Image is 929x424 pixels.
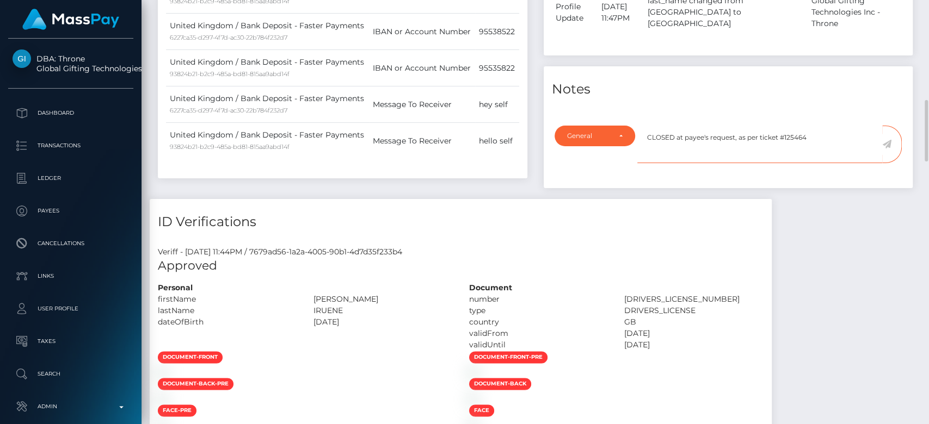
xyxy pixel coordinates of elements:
[170,143,290,151] small: 93824b21-b2c9-485a-bd81-815aa9abd14f
[305,316,461,328] div: [DATE]
[13,170,129,186] p: Ledger
[158,368,167,377] img: ee1b4102-1b12-46f4-966b-7d3909309ead
[158,213,764,232] h4: ID Verifications
[475,123,519,159] td: hello self
[8,328,133,355] a: Taxes
[461,328,617,339] div: validFrom
[158,283,193,292] strong: Personal
[13,235,129,252] p: Cancellations
[13,366,129,382] p: Search
[8,230,133,257] a: Cancellations
[22,9,119,30] img: MassPay Logo
[13,138,129,154] p: Transactions
[166,14,369,50] td: United Kingdom / Bank Deposit - Faster Payments
[369,14,475,50] td: IBAN or Account Number
[475,50,519,86] td: 95535822
[13,105,129,121] p: Dashboard
[475,86,519,123] td: hey self
[475,14,519,50] td: 95538522
[13,49,31,68] img: Global Gifting Technologies Inc
[13,268,129,284] p: Links
[616,328,772,339] div: [DATE]
[8,393,133,420] a: Admin
[461,294,617,305] div: number
[150,294,305,305] div: firstName
[158,351,223,363] span: document-front
[13,301,129,317] p: User Profile
[8,360,133,388] a: Search
[170,107,287,114] small: 6227ca35-d297-4f7d-ac30-22b784f232d7
[469,283,512,292] strong: Document
[616,316,772,328] div: GB
[13,203,129,219] p: Payees
[158,395,167,403] img: 16268c1a-66d4-44d3-b67f-5d8b769a9b55
[369,123,475,159] td: Message To Receiver
[469,378,531,390] span: document-back
[461,339,617,351] div: validUntil
[567,132,610,140] div: General
[555,126,635,146] button: General
[461,316,617,328] div: country
[8,165,133,192] a: Ledger
[158,378,233,390] span: document-back-pre
[170,34,287,41] small: 6227ca35-d297-4f7d-ac30-22b784f232d7
[369,86,475,123] td: Message To Receiver
[469,351,547,363] span: document-front-pre
[158,258,764,275] h5: Approved
[13,333,129,350] p: Taxes
[13,398,129,415] p: Admin
[170,70,290,78] small: 93824b21-b2c9-485a-bd81-815aa9abd14f
[469,368,478,377] img: 85c81b83-9afa-4402-b943-002da10b2b63
[616,305,772,316] div: DRIVERS_LICENSE
[166,50,369,86] td: United Kingdom / Bank Deposit - Faster Payments
[150,246,772,258] div: Veriff - [DATE] 11:44PM / 7679ad56-1a2a-4005-90b1-4d7d35f233b4
[8,99,133,127] a: Dashboard
[166,86,369,123] td: United Kingdom / Bank Deposit - Faster Payments
[552,80,905,99] h4: Notes
[158,404,196,416] span: face-pre
[305,305,461,316] div: IRUENE
[616,294,772,305] div: [DRIVERS_LICENSE_NUMBER]
[469,404,494,416] span: face
[461,305,617,316] div: type
[8,197,133,225] a: Payees
[8,54,133,73] span: DBA: Throne Global Gifting Technologies Inc
[369,50,475,86] td: IBAN or Account Number
[166,123,369,159] td: United Kingdom / Bank Deposit - Faster Payments
[8,132,133,159] a: Transactions
[469,395,478,403] img: 0f828ad6-1f5c-4010-8a0b-3f47c97054f0
[8,263,133,290] a: Links
[150,305,305,316] div: lastName
[8,295,133,322] a: User Profile
[305,294,461,305] div: [PERSON_NAME]
[616,339,772,351] div: [DATE]
[150,316,305,328] div: dateOfBirth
